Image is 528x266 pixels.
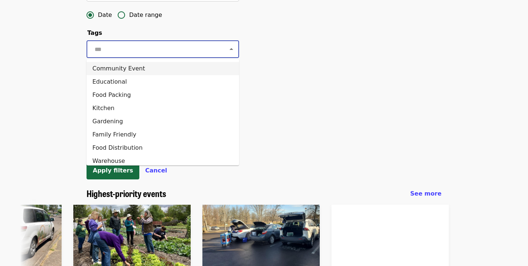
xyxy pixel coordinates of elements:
[87,187,166,200] span: Highest-priority events
[145,166,167,175] button: Cancel
[87,162,139,179] button: Apply filters
[129,11,162,19] span: Date range
[81,188,447,199] div: Highest-priority events
[87,88,239,102] li: Food Packing
[145,167,167,174] span: Cancel
[87,115,239,128] li: Gardening
[87,102,239,115] li: Kitchen
[226,44,236,54] button: Close
[87,75,239,88] li: Educational
[98,11,112,19] span: Date
[87,141,239,154] li: Food Distribution
[87,154,239,168] li: Warehouse
[410,190,441,197] span: See more
[93,167,133,174] span: Apply filters
[87,128,239,141] li: Family Friendly
[87,188,166,199] a: Highest-priority events
[87,29,102,36] span: Tags
[410,189,441,198] a: See more
[87,62,239,75] li: Community Event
